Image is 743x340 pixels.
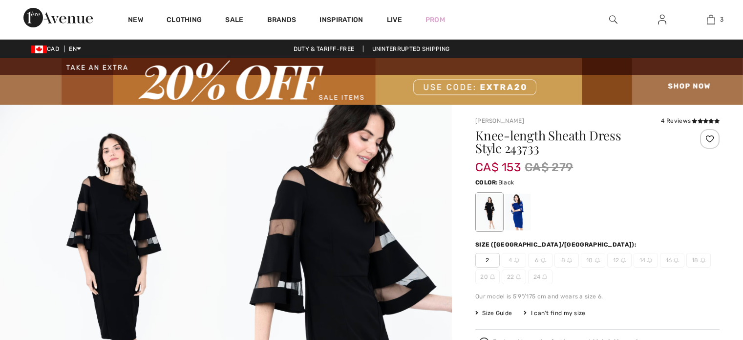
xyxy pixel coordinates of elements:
img: ring-m.svg [621,258,626,263]
a: Live [387,15,402,25]
span: 2 [475,253,500,268]
span: Color: [475,179,498,186]
span: Inspiration [319,16,363,26]
span: Black [498,179,514,186]
span: 3 [720,15,723,24]
span: 4 [502,253,526,268]
img: ring-m.svg [542,274,547,279]
div: 4 Reviews [661,116,720,125]
img: ring-m.svg [567,258,572,263]
span: 20 [475,270,500,284]
img: search the website [609,14,617,25]
img: ring-m.svg [541,258,546,263]
img: ring-m.svg [595,258,600,263]
a: Clothing [167,16,202,26]
img: Canadian Dollar [31,45,47,53]
img: ring-m.svg [674,258,679,263]
img: ring-m.svg [701,258,705,263]
a: Prom [425,15,445,25]
img: ring-m.svg [516,274,521,279]
span: CA$ 279 [525,159,573,176]
img: ring-m.svg [647,258,652,263]
span: 6 [528,253,552,268]
img: 1ère Avenue [23,8,93,27]
img: ring-m.svg [514,258,519,263]
img: ring-m.svg [490,274,495,279]
span: 22 [502,270,526,284]
a: New [128,16,143,26]
span: 14 [634,253,658,268]
span: Size Guide [475,309,512,317]
a: Brands [267,16,297,26]
a: Sale [225,16,243,26]
img: My Bag [707,14,715,25]
span: 8 [554,253,579,268]
div: Our model is 5'9"/175 cm and wears a size 6. [475,292,720,301]
div: I can't find my size [524,309,585,317]
h1: Knee-length Sheath Dress Style 243733 [475,129,679,155]
a: Sign In [650,14,674,26]
span: EN [69,45,81,52]
div: Size ([GEOGRAPHIC_DATA]/[GEOGRAPHIC_DATA]): [475,240,638,249]
span: 12 [607,253,632,268]
a: [PERSON_NAME] [475,117,524,124]
img: My Info [658,14,666,25]
span: 18 [686,253,711,268]
span: 16 [660,253,684,268]
a: 3 [687,14,735,25]
div: Royal Sapphire 163 [505,194,531,230]
span: CA$ 153 [475,151,521,174]
div: Black [477,194,502,230]
span: CAD [31,45,63,52]
span: 10 [581,253,605,268]
span: 24 [528,270,552,284]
